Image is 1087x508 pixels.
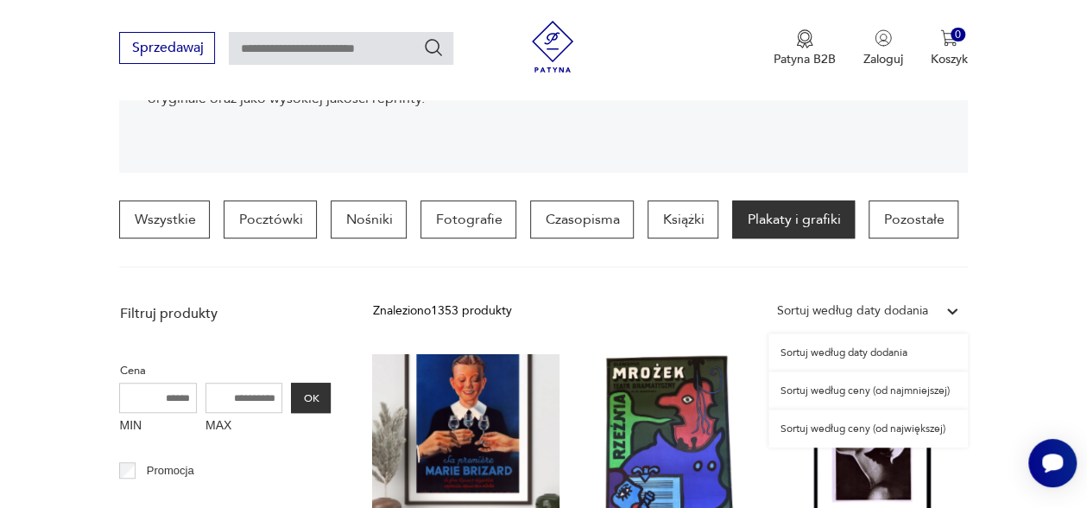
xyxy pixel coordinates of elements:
[648,200,718,238] a: Książki
[732,200,855,238] a: Plakaty i grafiki
[869,200,958,238] a: Pozostałe
[951,28,965,42] div: 0
[931,29,968,67] button: 0Koszyk
[931,51,968,67] p: Koszyk
[774,29,836,67] a: Ikona medaluPatyna B2B
[863,51,903,67] p: Zaloguj
[774,29,836,67] button: Patyna B2B
[940,29,957,47] img: Ikona koszyka
[420,200,516,238] a: Fotografie
[205,413,283,441] label: MAX
[1028,439,1077,487] iframe: Smartsupp widget button
[119,413,197,441] label: MIN
[768,410,968,448] div: Sortuj według ceny (od największej)
[774,51,836,67] p: Patyna B2B
[119,43,215,55] a: Sprzedawaj
[863,29,903,67] button: Zaloguj
[119,200,210,238] a: Wszystkie
[119,361,331,380] p: Cena
[530,200,634,238] a: Czasopisma
[768,333,968,371] div: Sortuj według daty dodania
[372,302,511,321] div: Znaleziono 1353 produkty
[291,383,331,413] button: OK
[875,29,892,47] img: Ikonka użytkownika
[224,200,317,238] a: Pocztówki
[768,371,968,410] div: Sortuj według ceny (od najmniejszej)
[423,37,444,58] button: Szukaj
[147,461,194,480] p: Promocja
[796,29,813,48] img: Ikona medalu
[527,21,578,73] img: Patyna - sklep z meblami i dekoracjami vintage
[119,32,215,64] button: Sprzedawaj
[777,302,928,321] div: Sortuj według daty dodania
[119,304,331,323] p: Filtruj produkty
[331,200,407,238] a: Nośniki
